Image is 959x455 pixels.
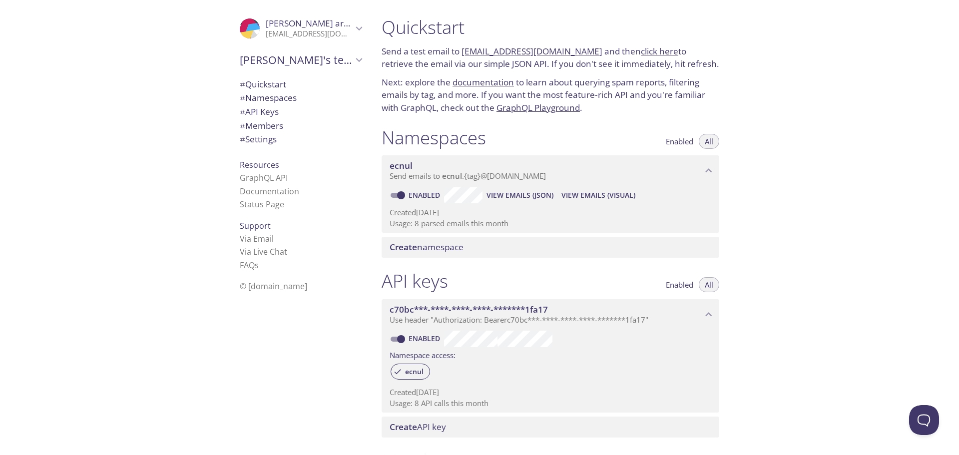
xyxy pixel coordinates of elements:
[482,187,557,203] button: View Emails (JSON)
[453,76,514,88] a: documentation
[407,190,444,200] a: Enabled
[382,270,448,292] h1: API keys
[382,417,719,438] div: Create API Key
[232,47,370,73] div: Marcelo's team
[232,12,370,45] div: Marcelo aragao
[240,233,274,244] a: Via Email
[699,134,719,149] button: All
[240,246,287,257] a: Via Live Chat
[232,105,370,119] div: API Keys
[266,17,363,29] span: [PERSON_NAME] aragao
[240,186,299,197] a: Documentation
[232,132,370,146] div: Team Settings
[240,199,284,210] a: Status Page
[240,220,271,231] span: Support
[240,281,307,292] span: © [DOMAIN_NAME]
[240,120,283,131] span: Members
[407,334,444,343] a: Enabled
[391,364,430,380] div: ecnul
[382,237,719,258] div: Create namespace
[909,405,939,435] iframe: Help Scout Beacon - Open
[442,171,462,181] span: ecnul
[660,134,699,149] button: Enabled
[390,241,417,253] span: Create
[390,160,413,171] span: ecnul
[240,92,297,103] span: Namespaces
[486,189,553,201] span: View Emails (JSON)
[240,133,277,145] span: Settings
[255,260,259,271] span: s
[390,347,456,362] label: Namespace access:
[462,45,602,57] a: [EMAIL_ADDRESS][DOMAIN_NAME]
[390,421,446,433] span: API key
[382,45,719,70] p: Send a test email to and then to retrieve the email via our simple JSON API. If you don't see it ...
[399,367,430,376] span: ecnul
[240,78,286,90] span: Quickstart
[561,189,635,201] span: View Emails (Visual)
[641,45,678,57] a: click here
[232,77,370,91] div: Quickstart
[240,260,259,271] a: FAQ
[382,155,719,186] div: ecnul namespace
[390,241,464,253] span: namespace
[240,120,245,131] span: #
[557,187,639,203] button: View Emails (Visual)
[232,91,370,105] div: Namespaces
[390,387,711,398] p: Created [DATE]
[496,102,580,113] a: GraphQL Playground
[240,78,245,90] span: #
[390,218,711,229] p: Usage: 8 parsed emails this month
[390,171,546,181] span: Send emails to . {tag} @[DOMAIN_NAME]
[390,421,417,433] span: Create
[240,53,353,67] span: [PERSON_NAME]'s team
[240,92,245,103] span: #
[382,126,486,149] h1: Namespaces
[699,277,719,292] button: All
[240,159,279,170] span: Resources
[232,119,370,133] div: Members
[390,398,711,409] p: Usage: 8 API calls this month
[390,207,711,218] p: Created [DATE]
[240,172,288,183] a: GraphQL API
[660,277,699,292] button: Enabled
[240,133,245,145] span: #
[266,29,353,39] p: [EMAIL_ADDRESS][DOMAIN_NAME]
[240,106,245,117] span: #
[382,16,719,38] h1: Quickstart
[382,76,719,114] p: Next: explore the to learn about querying spam reports, filtering emails by tag, and more. If you...
[240,106,279,117] span: API Keys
